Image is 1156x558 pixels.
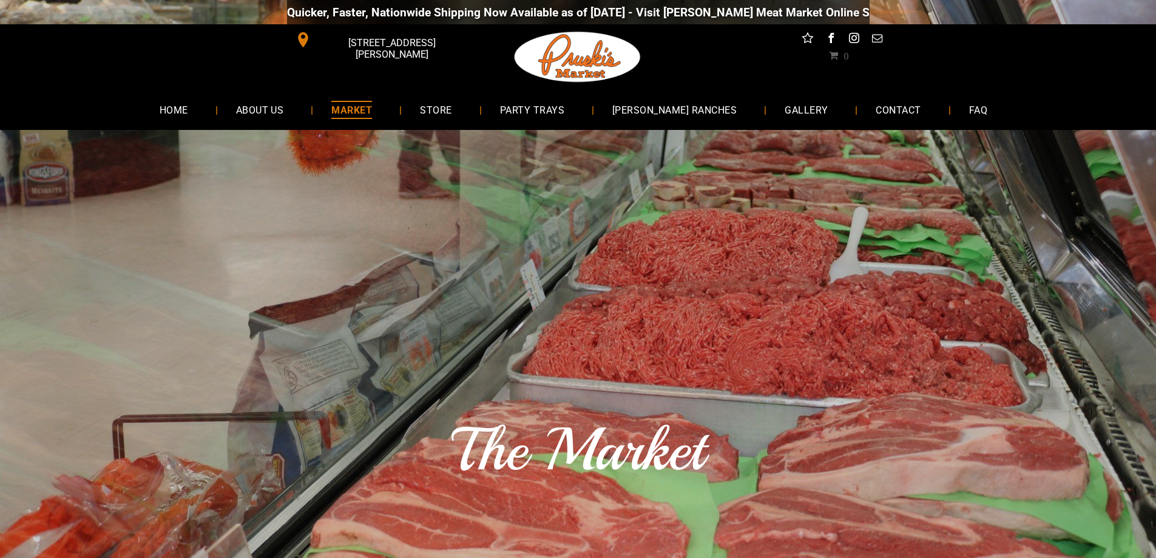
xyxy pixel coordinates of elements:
[951,94,1006,126] a: FAQ
[823,30,839,49] a: facebook
[846,30,862,49] a: instagram
[218,94,302,126] a: ABOUT US
[451,412,705,488] span: The Market
[313,94,390,126] a: MARKET
[857,94,939,126] a: CONTACT
[843,50,848,60] span: 0
[402,94,470,126] a: STORE
[512,24,643,90] img: Pruski-s+Market+HQ+Logo2-1920w.png
[482,94,583,126] a: PARTY TRAYS
[800,30,816,49] a: Social network
[141,94,206,126] a: HOME
[766,94,846,126] a: GALLERY
[313,31,470,66] span: [STREET_ADDRESS][PERSON_NAME]
[594,94,755,126] a: [PERSON_NAME] RANCHES
[287,30,473,49] a: [STREET_ADDRESS][PERSON_NAME]
[869,30,885,49] a: email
